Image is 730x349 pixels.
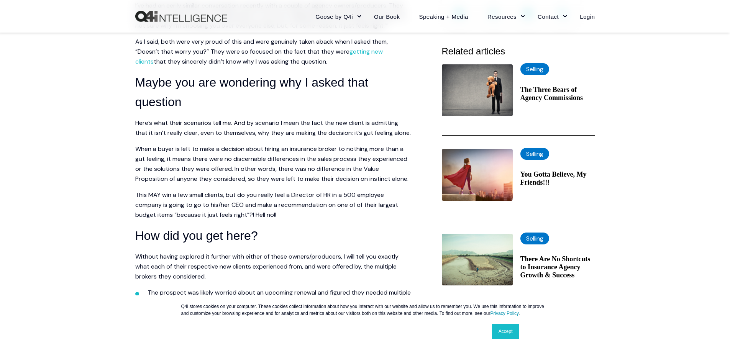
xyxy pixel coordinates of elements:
a: Back to Home [135,11,227,22]
label: Selling [520,233,549,244]
a: Privacy Policy [490,311,518,316]
p: Q4i stores cookies on your computer. These cookies collect information about how you interact wit... [181,303,549,317]
a: You Gotta Believe, My Friends!!! [520,170,595,187]
p: Here’s what their scenarios tell me. And by scenario I mean the fact the new client is admitting ... [135,118,411,138]
p: As I said, both were very proud of this and were genuinely taken aback when I asked them, “Doesn’... [135,37,411,67]
p: This MAY win a few small clients, but do you really feel a Director of HR in a 500 employee compa... [135,190,411,220]
img: Q4intelligence, LLC logo [135,11,227,22]
p: When a buyer is left to make a decision about hiring an insurance broker to nothing more than a g... [135,144,411,184]
label: Selling [520,148,549,160]
h3: Related articles [442,44,595,59]
li: The prospect was likely worried about an upcoming renewal and figured they needed multiple broker... [148,288,411,308]
a: Accept [492,324,519,339]
a: The Three Bears of Agency Commissions [520,86,595,102]
a: There Are No Shortcuts to Insurance Agency Growth & Success [520,255,595,279]
h3: Maybe you are wondering why I asked that question [135,73,411,112]
h3: How did you get here? [135,226,411,246]
a: getting new clients [135,48,383,66]
label: Selling [520,63,549,75]
p: Without having explored it further with either of these owners/producers, I will tell you exactly... [135,252,411,282]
